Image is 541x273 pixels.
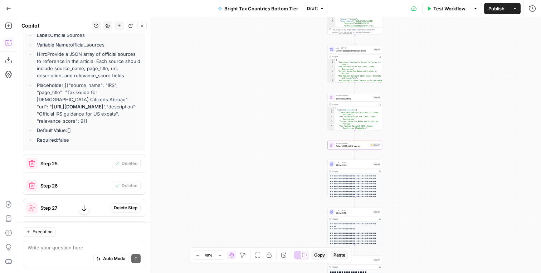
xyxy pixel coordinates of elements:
[23,227,56,237] button: Execution
[328,18,336,20] div: 4
[354,245,355,255] g: Edge from step_15 to step_17
[336,164,371,167] span: Write Intro
[311,250,328,260] button: Copy
[484,3,509,14] button: Publish
[40,160,109,167] span: Step 25
[332,55,377,58] div: Output
[328,20,336,27] div: 5
[35,136,141,143] li: false
[37,82,65,88] strong: Placeholder:
[21,22,89,29] div: Copilot
[354,197,355,208] g: Edge from step_16 to step_15
[336,209,371,212] span: LLM · GPT-4.1
[333,252,345,258] span: Paste
[336,47,371,49] span: LLM · GPT-4.1
[37,32,50,38] strong: Label:
[332,265,377,268] div: Output
[328,59,336,61] div: 1
[373,48,381,51] div: Step 13
[224,5,298,12] span: Bright Tax Countries Bottom Tier
[37,42,70,48] strong: Variable Name:
[103,255,125,262] span: Auto Mode
[328,109,335,111] div: 2
[327,45,382,82] div: LLM · GPT-4.1Generate Dynamic SectionsStep 13Output[ "Overview of Portugal’s Income Tax System fo...
[214,3,302,14] button: Bright Tax Countries Bottom Tier
[336,161,371,164] span: LLM · GPT-4.1
[35,50,141,79] li: Provide a JSON array of official sources to reference in the article. Each source should include ...
[122,160,137,167] span: Deleted
[328,79,336,84] div: 6
[336,145,368,148] span: Select Official Sources
[328,125,335,130] div: 6
[354,149,355,160] g: Edge from step_27 to step_16
[307,5,318,12] span: Draft
[37,137,58,143] strong: Required:
[332,107,334,109] span: Toggle code folding, rows 1 through 9
[37,127,67,133] strong: Default Value:
[122,182,137,189] span: Deleted
[35,127,141,134] li: []
[328,107,335,109] div: 1
[332,103,377,106] div: Output
[328,130,335,134] div: 7
[422,3,470,14] button: Test Workflow
[33,229,53,235] span: Execution
[433,5,466,12] span: Test Workflow
[111,203,141,213] button: Delete Step
[112,159,141,168] button: Deleted
[327,93,382,130] div: Human ReviewSelect OutlineStep 10Output{ "selected_sections":[ "Overview of Portugal’s Income Tax...
[205,252,213,258] span: 49%
[339,31,352,34] span: Copy the output
[336,211,371,215] span: Write CTA
[333,59,335,61] span: Toggle code folding, rows 1 through 10
[328,116,335,121] div: 4
[336,142,368,145] span: Human Review
[373,210,381,214] div: Step 15
[354,35,355,45] g: Edge from step_12 to step_13
[332,28,381,34] div: This output is too large & has been abbreviated for review. to view the full content.
[488,5,505,12] span: Publish
[336,97,371,100] span: Select Outline
[93,254,128,263] button: Auto Mode
[373,258,381,261] div: Step 17
[35,82,141,125] li: [{"source_name": "IRS", "page_title": "Tax Guide for [DEMOGRAPHIC_DATA] Citizens Abroad", "url": ...
[328,121,335,125] div: 5
[40,182,109,189] span: Step 26
[35,41,141,48] li: official_sources
[354,83,355,93] g: Edge from step_13 to step_10
[35,31,141,39] li: Official Sources
[354,130,355,141] g: Edge from step_10 to step_27
[332,218,377,220] div: Output
[314,252,325,258] span: Copy
[332,170,377,173] div: Output
[328,75,336,79] div: 5
[370,143,380,147] div: Step 27
[52,104,103,109] a: [URL][DOMAIN_NAME]
[328,111,335,116] div: 3
[331,250,348,260] button: Paste
[328,70,336,75] div: 4
[304,4,327,13] button: Draft
[40,204,108,211] span: Step 27
[332,109,334,111] span: Toggle code folding, rows 2 through 8
[327,141,382,150] div: Human ReviewSelect Official SourcesStep 27
[373,96,381,99] div: Step 10
[37,51,47,57] strong: Hint:
[373,162,381,166] div: Step 16
[336,49,371,53] span: Generate Dynamic Sections
[112,181,141,190] button: Deleted
[328,61,336,66] div: 2
[114,205,137,211] span: Delete Step
[328,66,336,70] div: 3
[336,94,371,97] span: Human Review
[336,259,371,263] span: Write FAQs
[336,257,371,260] span: LLM · GPT-4.1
